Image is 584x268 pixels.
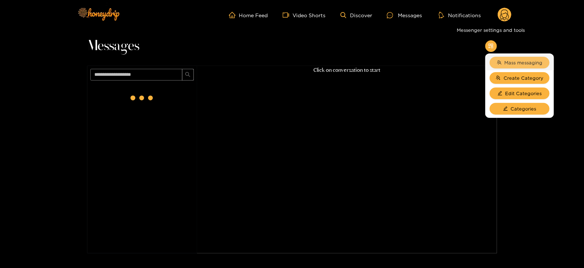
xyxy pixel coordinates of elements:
button: appstore-add [485,40,497,52]
a: Video Shorts [283,12,326,18]
button: search [182,69,194,81]
span: appstore-add [488,43,494,49]
span: video-camera [283,12,293,18]
span: search [185,72,191,78]
p: Click on conversation to start [197,66,497,74]
a: Home Feed [229,12,268,18]
span: home [229,12,239,18]
div: Messages [387,11,422,19]
span: Messages [87,37,140,55]
button: Notifications [437,11,483,19]
a: Discover [340,12,372,18]
div: Messenger settings and tools [454,24,528,36]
